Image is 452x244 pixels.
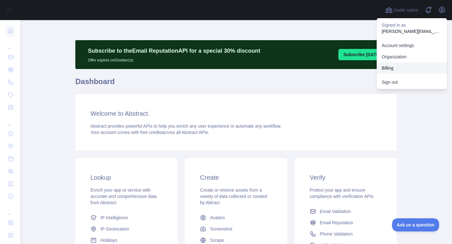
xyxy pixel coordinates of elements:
a: Account settings [377,40,447,51]
button: Invite users [384,5,419,15]
iframe: Toggle Customer Support [392,218,439,231]
span: Email Validation [320,208,351,215]
a: Email Validation [307,206,384,217]
span: Protect your app and ensure compliance with verification APIs [310,188,374,199]
div: ... [5,114,15,127]
h3: Lookup [90,173,162,182]
div: ... [5,203,15,216]
span: free credits [140,130,162,135]
span: Your account comes with across all Abstract APIs. [90,130,209,135]
button: Billing [377,62,447,74]
a: Email Reputation [307,217,384,228]
a: Organization [377,51,447,62]
p: Subscribe to the Email Reputation API for a special 30 % discount [88,46,260,55]
p: [PERSON_NAME][EMAIL_ADDRESS][DOMAIN_NAME] [382,28,442,34]
span: Abstract provides powerful APIs to help you enrich any user experience or automate any workflow. [90,124,282,129]
a: Phone Validation [307,228,384,240]
div: ... [5,38,15,50]
h1: Dashboard [75,77,397,92]
span: Create or retrieve assets from a variety of data collected or created by Abtract [200,188,267,205]
p: Signed in as [382,22,442,28]
span: IP Geolocation [100,226,129,232]
span: Invite users [394,7,418,14]
h3: Create [200,173,272,182]
span: Avatars [210,215,225,221]
button: Sign out [377,77,447,88]
span: Holidays [100,237,117,243]
button: Subscribe [DATE] [338,49,385,60]
span: IP Intelligence [100,215,128,221]
span: Screenshot [210,226,232,232]
span: Email Reputation [320,220,353,226]
a: Avatars [197,212,274,223]
span: Phone Validation [320,231,353,237]
span: Scrape [210,237,224,243]
h3: Welcome to Abstract. [90,109,382,118]
p: Offer expires on October 1st. [88,55,260,63]
span: Enrich your app or service with accurate and comprehensive data from Abstract [90,188,157,205]
a: IP Geolocation [88,223,165,235]
a: Screenshot [197,223,274,235]
a: IP Intelligence [88,212,165,223]
h3: Verify [310,173,382,182]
